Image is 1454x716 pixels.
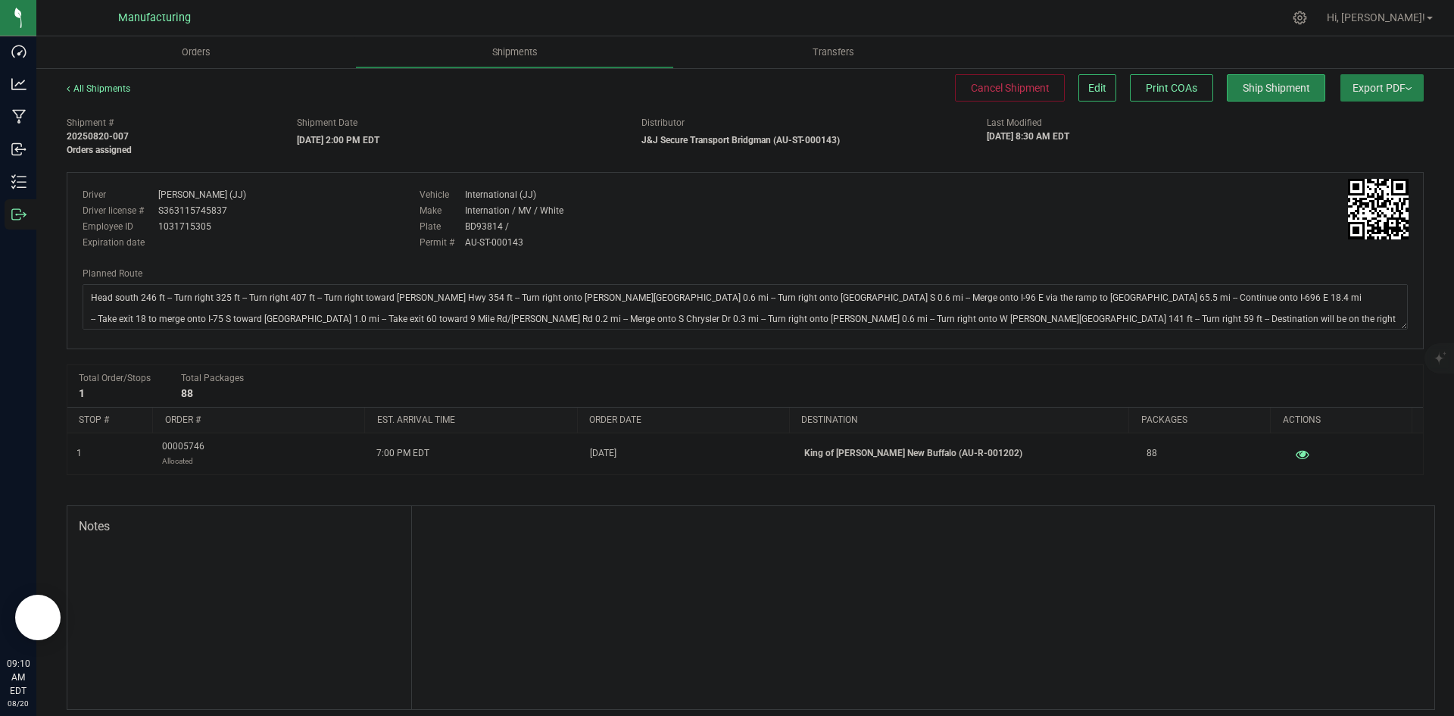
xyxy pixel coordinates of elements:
button: Ship Shipment [1227,74,1325,102]
div: BD93814 / [465,220,509,233]
button: Edit [1078,74,1116,102]
inline-svg: Inventory [11,174,27,189]
div: Manage settings [1290,11,1309,25]
th: Order date [577,408,789,433]
label: Vehicle [420,188,465,202]
button: Export PDF [1340,74,1424,102]
span: Edit [1088,82,1106,94]
label: Make [420,204,465,217]
a: Orders [36,36,355,68]
label: Permit # [420,236,465,249]
label: Driver license # [83,204,158,217]
div: International (JJ) [465,188,536,202]
span: Notes [79,517,400,536]
p: 08/20 [7,698,30,709]
label: Employee ID [83,220,158,233]
p: 09:10 AM EDT [7,657,30,698]
div: Internation / MV / White [465,204,563,217]
a: Transfers [674,36,993,68]
strong: 88 [181,387,193,399]
span: Hi, [PERSON_NAME]! [1327,11,1425,23]
span: Cancel Shipment [971,82,1050,94]
div: 1031715305 [158,220,211,233]
span: Shipments [472,45,558,59]
label: Plate [420,220,465,233]
th: Packages [1128,408,1270,433]
span: Print COAs [1146,82,1197,94]
th: Stop # [67,408,152,433]
inline-svg: Analytics [11,77,27,92]
iframe: Resource center [15,595,61,640]
inline-svg: Manufacturing [11,109,27,124]
span: 88 [1147,446,1157,461]
strong: 20250820-007 [67,131,129,142]
th: Est. arrival time [364,408,576,433]
span: Shipment # [67,116,274,130]
span: Total Order/Stops [79,373,151,383]
p: King of [PERSON_NAME] New Buffalo (AU-R-001202) [804,446,1128,461]
div: AU-ST-000143 [465,236,523,249]
div: [PERSON_NAME] (JJ) [158,188,246,202]
span: Orders [161,45,231,59]
span: Transfers [792,45,875,59]
span: [DATE] [590,446,616,461]
a: All Shipments [67,83,130,94]
inline-svg: Inbound [11,142,27,157]
strong: [DATE] 2:00 PM EDT [297,135,379,145]
a: Shipments [355,36,674,68]
button: Cancel Shipment [955,74,1065,102]
label: Driver [83,188,158,202]
strong: 1 [79,387,85,399]
label: Distributor [641,116,685,130]
span: 00005746 [162,439,204,468]
th: Actions [1270,408,1412,433]
label: Expiration date [83,236,158,249]
strong: [DATE] 8:30 AM EDT [987,131,1069,142]
span: 1 [76,446,82,461]
inline-svg: Dashboard [11,44,27,59]
span: 7:00 PM EDT [376,446,429,461]
img: Scan me! [1348,179,1409,239]
div: S363115745837 [158,204,227,217]
qrcode: 20250820-007 [1348,179,1409,239]
strong: J&J Secure Transport Bridgman (AU-ST-000143) [641,135,840,145]
label: Last Modified [987,116,1042,130]
span: Ship Shipment [1243,82,1310,94]
p: Allocated [162,454,204,468]
inline-svg: Outbound [11,207,27,222]
strong: Orders assigned [67,145,132,155]
th: Destination [789,408,1128,433]
span: Planned Route [83,268,142,279]
span: Total Packages [181,373,244,383]
label: Shipment Date [297,116,357,130]
th: Order # [152,408,364,433]
span: Manufacturing [118,11,191,24]
button: Print COAs [1130,74,1213,102]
